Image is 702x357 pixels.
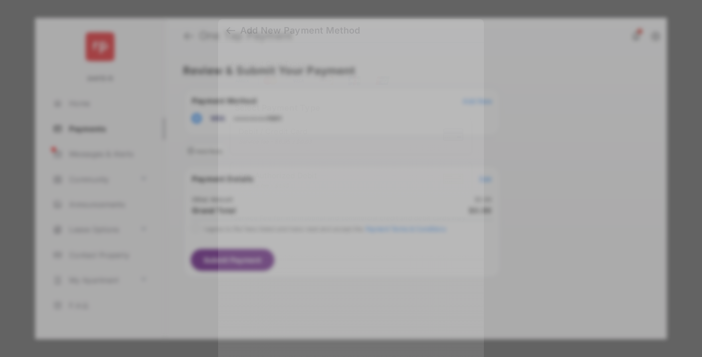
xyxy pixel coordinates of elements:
div: Service fee - $1.95 [239,182,317,189]
span: Accepted Card Types [230,59,309,68]
div: Add New Payment Method [240,25,360,36]
span: Pre-Authorized Debit [239,171,317,180]
span: Debit / Credit Card [239,127,312,136]
h4: Select Payment Type [230,103,472,113]
div: Service fee - $6.95 / $0.03 [239,138,312,145]
div: * Service Fee for international and commercial credit and debit cards may vary. [230,214,472,232]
